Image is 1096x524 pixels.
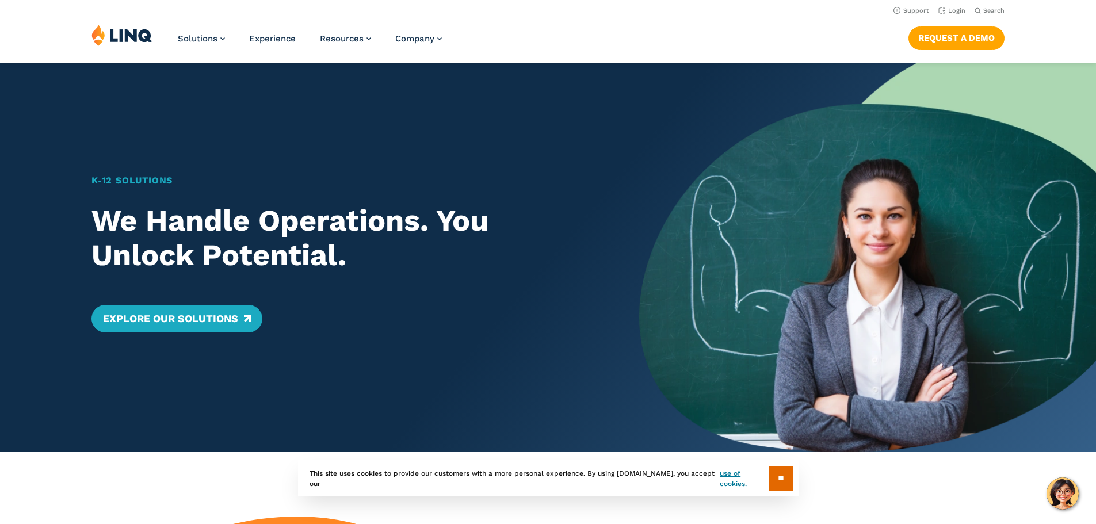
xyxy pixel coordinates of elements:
[298,460,799,496] div: This site uses cookies to provide our customers with a more personal experience. By using [DOMAIN...
[975,6,1005,15] button: Open Search Bar
[938,7,965,14] a: Login
[908,24,1005,49] nav: Button Navigation
[395,33,442,44] a: Company
[893,7,929,14] a: Support
[178,33,225,44] a: Solutions
[91,24,152,46] img: LINQ | K‑12 Software
[178,33,217,44] span: Solutions
[249,33,296,44] a: Experience
[720,468,769,489] a: use of cookies.
[91,305,262,332] a: Explore Our Solutions
[91,174,595,188] h1: K‑12 Solutions
[91,204,595,273] h2: We Handle Operations. You Unlock Potential.
[983,7,1005,14] span: Search
[178,24,442,62] nav: Primary Navigation
[639,63,1096,452] img: Home Banner
[395,33,434,44] span: Company
[908,26,1005,49] a: Request a Demo
[320,33,371,44] a: Resources
[320,33,364,44] span: Resources
[1047,477,1079,510] button: Hello, have a question? Let’s chat.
